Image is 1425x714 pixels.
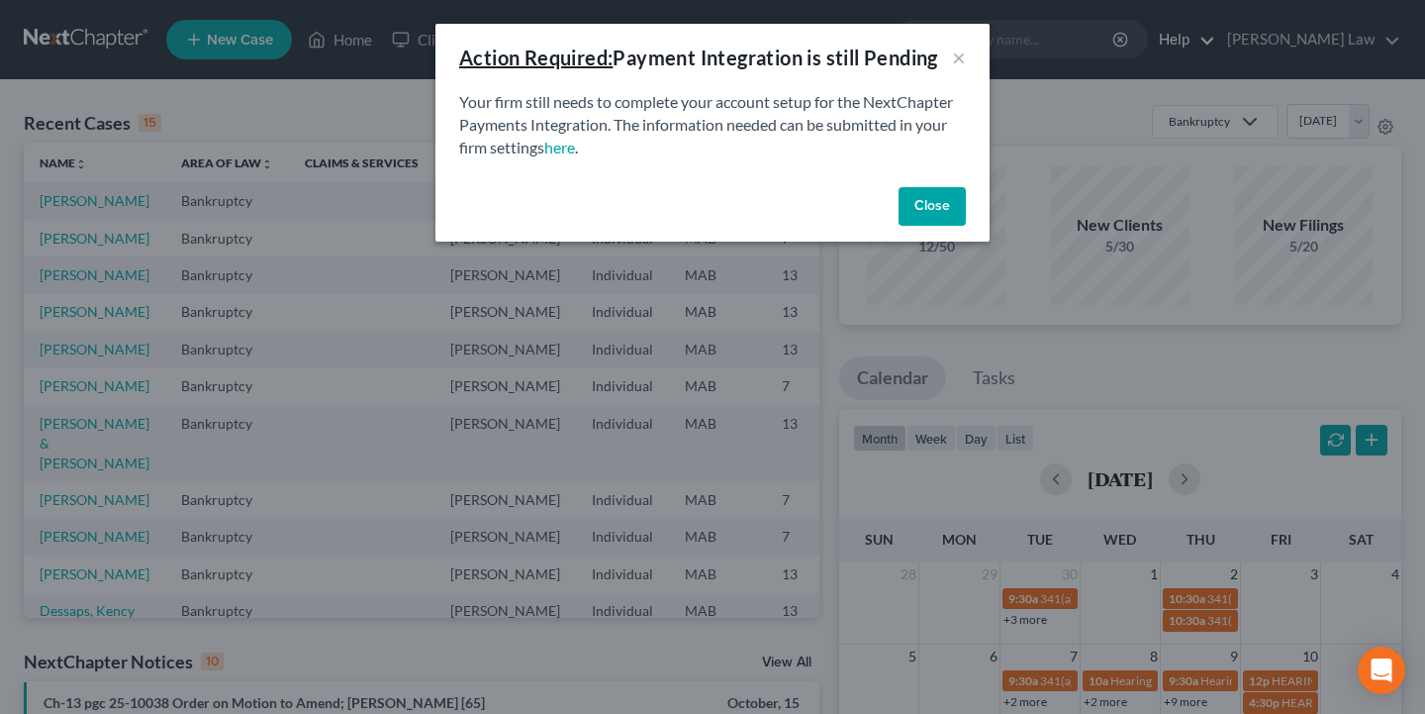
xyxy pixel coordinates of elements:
div: Open Intercom Messenger [1358,647,1405,694]
button: Close [899,187,966,227]
u: Action Required: [459,46,613,69]
a: here [544,138,575,156]
div: Payment Integration is still Pending [459,44,938,71]
button: × [952,46,966,69]
p: Your firm still needs to complete your account setup for the NextChapter Payments Integration. Th... [459,91,966,159]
